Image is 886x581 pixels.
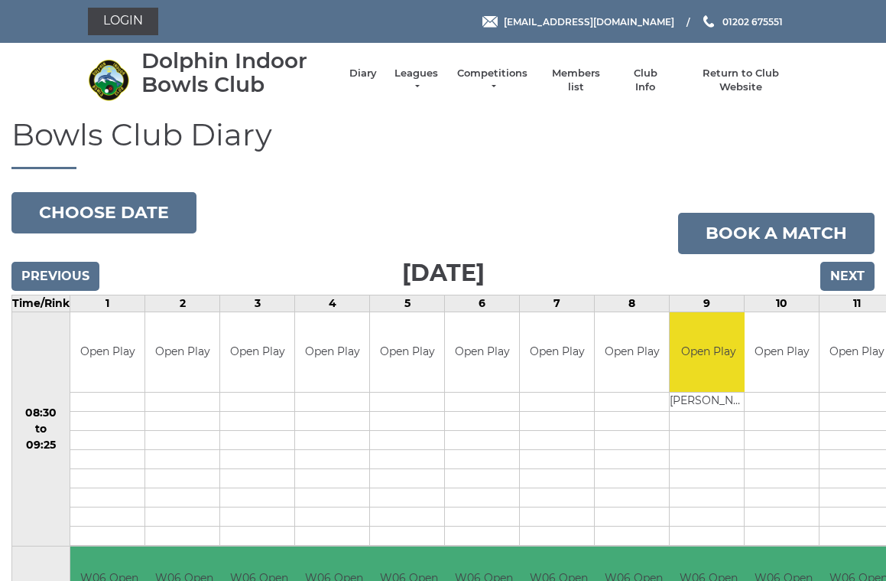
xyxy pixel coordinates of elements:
a: Book a match [678,213,875,254]
td: 10 [745,295,819,312]
input: Previous [11,262,99,291]
td: Open Play [145,312,219,393]
td: 6 [445,295,520,312]
td: Open Play [745,312,819,393]
div: Dolphin Indoor Bowls Club [141,49,334,96]
td: 8 [595,295,670,312]
a: Email [EMAIL_ADDRESS][DOMAIN_NAME] [482,15,674,29]
h1: Bowls Club Diary [11,118,875,169]
td: Open Play [70,312,144,393]
a: Diary [349,67,377,80]
td: [PERSON_NAME] [670,393,747,412]
a: Club Info [623,67,667,94]
td: Open Play [670,312,747,393]
td: Open Play [295,312,369,393]
a: Phone us 01202 675551 [701,15,783,29]
td: 3 [220,295,295,312]
a: Competitions [456,67,529,94]
input: Next [820,262,875,291]
span: 01202 675551 [722,15,783,27]
img: Phone us [703,15,714,28]
span: [EMAIL_ADDRESS][DOMAIN_NAME] [504,15,674,27]
td: 08:30 to 09:25 [12,312,70,547]
td: 2 [145,295,220,312]
td: 9 [670,295,745,312]
a: Login [88,8,158,35]
td: 5 [370,295,445,312]
a: Leagues [392,67,440,94]
td: Open Play [370,312,444,393]
td: 1 [70,295,145,312]
td: 4 [295,295,370,312]
td: Open Play [595,312,669,393]
a: Return to Club Website [683,67,798,94]
td: Open Play [520,312,594,393]
td: Open Play [445,312,519,393]
td: 7 [520,295,595,312]
button: Choose date [11,192,196,233]
img: Dolphin Indoor Bowls Club [88,59,130,101]
img: Email [482,16,498,28]
a: Members list [544,67,608,94]
td: Open Play [220,312,294,393]
td: Time/Rink [12,295,70,312]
